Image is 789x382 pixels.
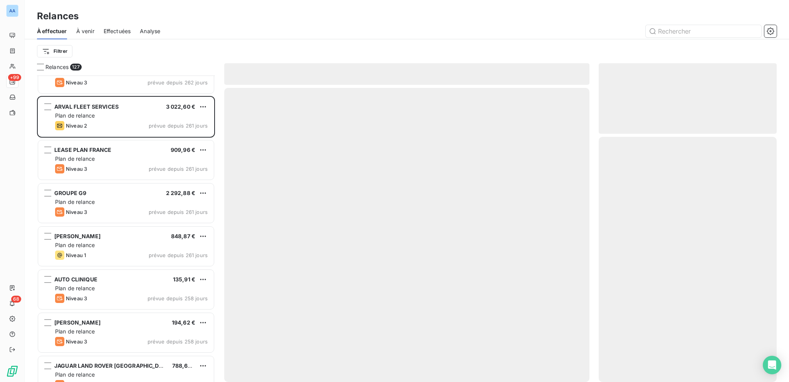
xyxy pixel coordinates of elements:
span: prévue depuis 258 jours [148,338,208,345]
span: prévue depuis 258 jours [148,295,208,301]
span: LEASE PLAN FRANCE [54,146,112,153]
span: À venir [76,27,94,35]
span: Analyse [140,27,160,35]
span: Niveau 3 [66,166,87,172]
span: Relances [45,63,69,71]
input: Rechercher [646,25,761,37]
span: 68 [11,296,21,303]
span: Niveau 1 [66,252,86,258]
span: Plan de relance [55,328,95,335]
span: Plan de relance [55,285,95,291]
span: 3 022,60 € [166,103,196,110]
span: [PERSON_NAME] [54,319,101,326]
div: grid [37,76,215,382]
span: 127 [70,64,81,71]
span: Niveau 2 [66,123,87,129]
span: Plan de relance [55,199,95,205]
span: Plan de relance [55,112,95,119]
span: AUTO CLINIQUE [54,276,97,283]
span: GROUPE G9 [54,190,86,196]
div: Open Intercom Messenger [763,356,781,374]
span: À effectuer [37,27,67,35]
span: prévue depuis 261 jours [149,209,208,215]
span: Niveau 3 [66,338,87,345]
span: [PERSON_NAME] [54,233,101,239]
div: AA [6,5,18,17]
span: prévue depuis 261 jours [149,166,208,172]
span: Niveau 3 [66,209,87,215]
span: 194,62 € [172,319,195,326]
span: Plan de relance [55,155,95,162]
span: Effectuées [104,27,131,35]
span: prévue depuis 261 jours [149,252,208,258]
span: Plan de relance [55,242,95,248]
span: JAGUAR LAND ROVER [GEOGRAPHIC_DATA] [54,362,171,369]
span: Plan de relance [55,371,95,378]
span: 2 292,88 € [166,190,196,196]
span: +99 [8,74,21,81]
span: 788,68 € [172,362,196,369]
span: 909,96 € [171,146,195,153]
span: 848,87 € [171,233,195,239]
h3: Relances [37,9,79,23]
img: Logo LeanPay [6,365,18,377]
span: prévue depuis 261 jours [149,123,208,129]
span: Niveau 3 [66,79,87,86]
button: Filtrer [37,45,72,57]
span: ARVAL FLEET SERVICES [54,103,119,110]
span: 135,91 € [173,276,195,283]
span: Niveau 3 [66,295,87,301]
span: prévue depuis 262 jours [148,79,208,86]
